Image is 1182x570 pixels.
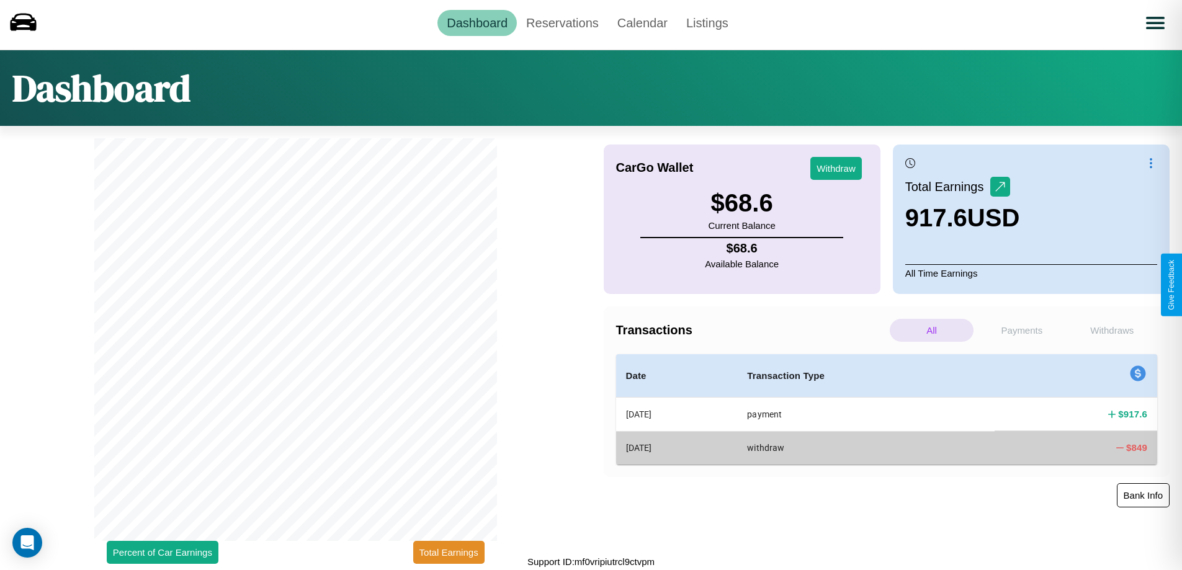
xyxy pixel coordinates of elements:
h3: $ 68.6 [708,189,775,217]
a: Calendar [608,10,677,36]
th: [DATE] [616,431,738,464]
h3: 917.6 USD [905,204,1020,232]
h4: Transaction Type [747,368,985,383]
h4: $ 917.6 [1118,407,1147,421]
p: Payments [980,319,1063,342]
h4: $ 849 [1126,441,1147,454]
button: Total Earnings [413,541,485,564]
button: Bank Info [1117,483,1170,507]
p: All [890,319,974,342]
h4: CarGo Wallet [616,161,694,175]
h4: $ 68.6 [705,241,779,256]
h1: Dashboard [12,63,190,114]
h4: Date [626,368,728,383]
button: Withdraw [810,157,862,180]
p: Total Earnings [905,176,990,198]
a: Listings [677,10,738,36]
p: Available Balance [705,256,779,272]
div: Open Intercom Messenger [12,528,42,558]
table: simple table [616,354,1158,465]
th: [DATE] [616,398,738,432]
button: Open menu [1138,6,1173,40]
p: All Time Earnings [905,264,1157,282]
p: Support ID: mf0vripiutrcl9ctvpm [527,553,655,570]
button: Percent of Car Earnings [107,541,218,564]
a: Dashboard [437,10,517,36]
th: payment [737,398,995,432]
a: Reservations [517,10,608,36]
div: Give Feedback [1167,260,1176,310]
p: Current Balance [708,217,775,234]
p: Withdraws [1070,319,1154,342]
h4: Transactions [616,323,887,337]
th: withdraw [737,431,995,464]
